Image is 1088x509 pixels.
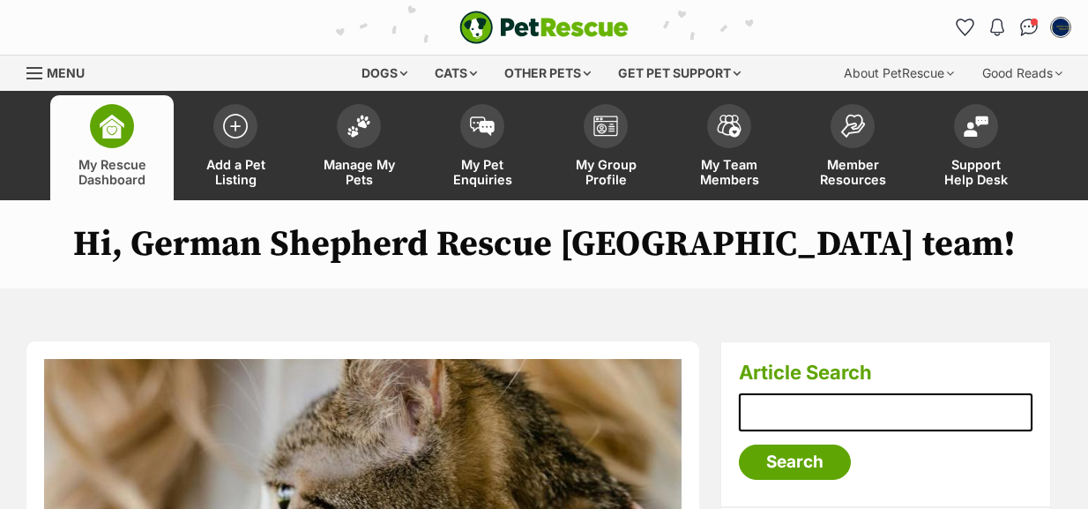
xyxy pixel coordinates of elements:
div: Good Reads [970,56,1075,91]
img: member-resources-icon-8e73f808a243e03378d46382f2149f9095a855e16c252ad45f914b54edf8863c.svg [840,114,865,138]
a: My Rescue Dashboard [50,95,174,200]
ul: Account quick links [951,13,1075,41]
div: Cats [422,56,489,91]
a: My Team Members [667,95,791,200]
a: My Group Profile [544,95,667,200]
a: Manage My Pets [297,95,421,200]
img: Linda profile pic [1052,19,1069,36]
span: Manage My Pets [319,157,399,187]
h3: Article Search [739,360,1033,385]
img: notifications-46538b983faf8c2785f20acdc204bb7945ddae34d4c08c2a6579f10ce5e182be.svg [990,19,1004,36]
div: Dogs [349,56,420,91]
span: Add a Pet Listing [196,157,275,187]
span: My Pet Enquiries [443,157,522,187]
img: pet-enquiries-icon-7e3ad2cf08bfb03b45e93fb7055b45f3efa6380592205ae92323e6603595dc1f.svg [470,116,495,136]
span: Menu [47,65,85,80]
a: Member Resources [791,95,914,200]
a: Add a Pet Listing [174,95,297,200]
div: Other pets [492,56,603,91]
img: dashboard-icon-eb2f2d2d3e046f16d808141f083e7271f6b2e854fb5c12c21221c1fb7104beca.svg [100,114,124,138]
input: Search [739,445,851,480]
div: About PetRescue [831,56,966,91]
a: My Pet Enquiries [421,95,544,200]
button: My account [1047,13,1075,41]
img: help-desk-icon-fdf02630f3aa405de69fd3d07c3f3aa587a6932b1a1747fa1d2bba05be0121f9.svg [964,116,988,137]
img: add-pet-listing-icon-0afa8454b4691262ce3f59096e99ab1cd57d4a30225e0717b998d2c9b9846f56.svg [223,114,248,138]
span: Support Help Desk [936,157,1016,187]
div: Get pet support [606,56,753,91]
a: PetRescue [459,11,629,44]
span: My Rescue Dashboard [72,157,152,187]
span: My Team Members [689,157,769,187]
a: Conversations [1015,13,1043,41]
img: chat-41dd97257d64d25036548639549fe6c8038ab92f7586957e7f3b1b290dea8141.svg [1020,19,1039,36]
span: Member Resources [813,157,892,187]
a: Favourites [951,13,980,41]
button: Notifications [983,13,1011,41]
img: manage-my-pets-icon-02211641906a0b7f246fdf0571729dbe1e7629f14944591b6c1af311fb30b64b.svg [347,115,371,138]
a: Menu [26,56,97,87]
img: group-profile-icon-3fa3cf56718a62981997c0bc7e787c4b2cf8bcc04b72c1350f741eb67cf2f40e.svg [593,116,618,137]
a: Support Help Desk [914,95,1038,200]
span: My Group Profile [566,157,645,187]
img: team-members-icon-5396bd8760b3fe7c0b43da4ab00e1e3bb1a5d9ba89233759b79545d2d3fc5d0d.svg [717,115,741,138]
img: logo-e224e6f780fb5917bec1dbf3a21bbac754714ae5b6737aabdf751b685950b380.svg [459,11,629,44]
